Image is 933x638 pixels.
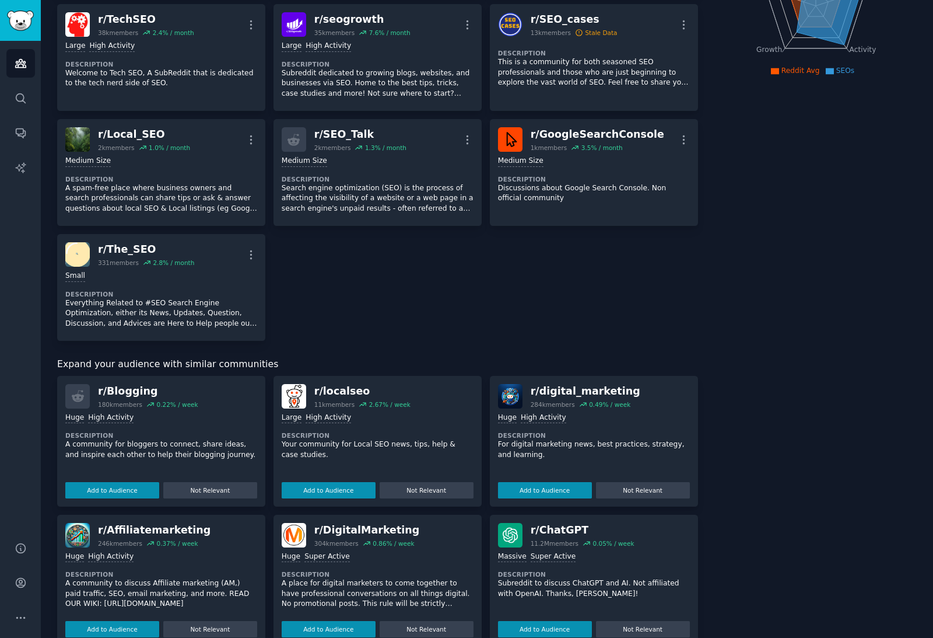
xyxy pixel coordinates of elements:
img: digital_marketing [498,384,522,409]
div: Large [282,41,301,52]
div: 0.22 % / week [156,400,198,409]
div: 0.05 % / week [592,539,634,548]
div: 2.67 % / week [369,400,411,409]
p: Subreddit to discuss ChatGPT and AI. Not affiliated with OpenAI. Thanks, [PERSON_NAME]! [498,578,690,599]
span: Expand your audience with similar communities [57,357,278,372]
div: Huge [65,552,84,563]
dt: Description [498,431,690,440]
dt: Description [282,570,473,578]
button: Not Relevant [163,482,257,498]
dt: Description [65,431,257,440]
img: GoogleSearchConsole [498,127,522,152]
img: localseo [282,384,306,409]
img: GummySearch logo [7,11,34,31]
div: Stale Data [585,29,617,37]
div: 284k members [531,400,575,409]
div: 304k members [314,539,359,548]
a: seogrowthr/seogrowth35kmembers7.6% / monthLargeHigh ActivityDescriptionSubreddit dedicated to gro... [273,4,482,111]
div: r/ ChatGPT [531,523,634,538]
img: DigitalMarketing [282,523,306,548]
span: Reddit Avg [781,67,820,75]
p: Your community for Local SEO news, tips, help & case studies. [282,440,473,460]
span: SEOs [836,67,855,75]
img: Local_SEO [65,127,90,152]
div: 0.86 % / week [373,539,414,548]
img: TechSEO [65,12,90,37]
button: Add to Audience [282,482,376,498]
div: Medium Size [282,156,327,167]
div: r/ Affiliatemarketing [98,523,211,538]
img: The_SEO [65,242,90,267]
a: GoogleSearchConsoler/GoogleSearchConsole1kmembers3.5% / monthMedium SizeDescriptionDiscussions ab... [490,119,698,226]
p: Search engine optimization (SEO) is the process of affecting the visibility of a website or a web... [282,183,473,214]
img: Affiliatemarketing [65,523,90,548]
div: r/ SEO_Talk [314,127,406,142]
tspan: Activity [849,46,876,54]
div: 11k members [314,400,355,409]
div: Massive [498,552,527,563]
div: Super Active [531,552,576,563]
div: Medium Size [498,156,543,167]
dt: Description [65,290,257,298]
dt: Description [498,570,690,578]
img: ChatGPT [498,523,522,548]
div: 2k members [98,144,135,152]
div: 2k members [314,144,351,152]
button: Not Relevant [163,621,257,637]
div: 13k members [531,29,571,37]
div: 2.8 % / month [153,259,194,267]
div: High Activity [306,41,351,52]
div: Small [65,271,85,282]
p: Subreddit dedicated to growing blogs, websites, and businesses via SEO. Home to the best tips, tr... [282,68,473,99]
img: seogrowth [282,12,306,37]
div: 35k members [314,29,355,37]
div: 1.0 % / month [149,144,190,152]
div: High Activity [88,413,134,424]
dt: Description [498,49,690,57]
img: SEO_cases [498,12,522,37]
dt: Description [65,60,257,68]
p: For digital marketing news, best practices, strategy, and learning. [498,440,690,460]
div: High Activity [88,552,134,563]
dt: Description [65,570,257,578]
p: Discussions about Google Search Console. Non official community [498,183,690,204]
div: r/ GoogleSearchConsole [531,127,664,142]
a: Local_SEOr/Local_SEO2kmembers1.0% / monthMedium SizeDescriptionA spam-free place where business o... [57,119,265,226]
p: A spam-free place where business owners and search professionals can share tips or ask & answer q... [65,183,257,214]
a: r/SEO_Talk2kmembers1.3% / monthMedium SizeDescriptionSearch engine optimization (SEO) is the proc... [273,119,482,226]
button: Add to Audience [498,621,592,637]
p: A place for digital marketers to come together to have professional conversations on all things d... [282,578,473,609]
div: r/ Local_SEO [98,127,190,142]
p: This is a community for both seasoned SEO professionals and those who are just beginning to explo... [498,57,690,88]
button: Not Relevant [380,621,473,637]
button: Add to Audience [498,482,592,498]
div: 3.5 % / month [581,144,623,152]
div: Huge [65,413,84,424]
div: Medium Size [65,156,111,167]
div: High Activity [89,41,135,52]
p: A community for bloggers to connect, share ideas, and inspire each other to help their blogging j... [65,440,257,460]
button: Add to Audience [65,621,159,637]
button: Not Relevant [380,482,473,498]
div: r/ digital_marketing [531,384,640,399]
dt: Description [65,175,257,183]
div: Huge [498,413,517,424]
div: 0.49 % / week [589,400,630,409]
div: r/ SEO_cases [531,12,618,27]
button: Add to Audience [65,482,159,498]
div: 11.2M members [531,539,578,548]
div: Large [65,41,85,52]
dt: Description [282,60,473,68]
div: 1k members [531,144,567,152]
div: 331 members [98,259,139,267]
div: r/ localseo [314,384,411,399]
div: 246k members [98,539,142,548]
div: 1.3 % / month [365,144,406,152]
button: Add to Audience [282,621,376,637]
div: High Activity [306,413,351,424]
button: Not Relevant [596,482,690,498]
div: r/ Blogging [98,384,198,399]
div: High Activity [521,413,566,424]
div: r/ seogrowth [314,12,411,27]
a: SEO_casesr/SEO_cases13kmembersStale DataDescriptionThis is a community for both seasoned SEO prof... [490,4,698,111]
